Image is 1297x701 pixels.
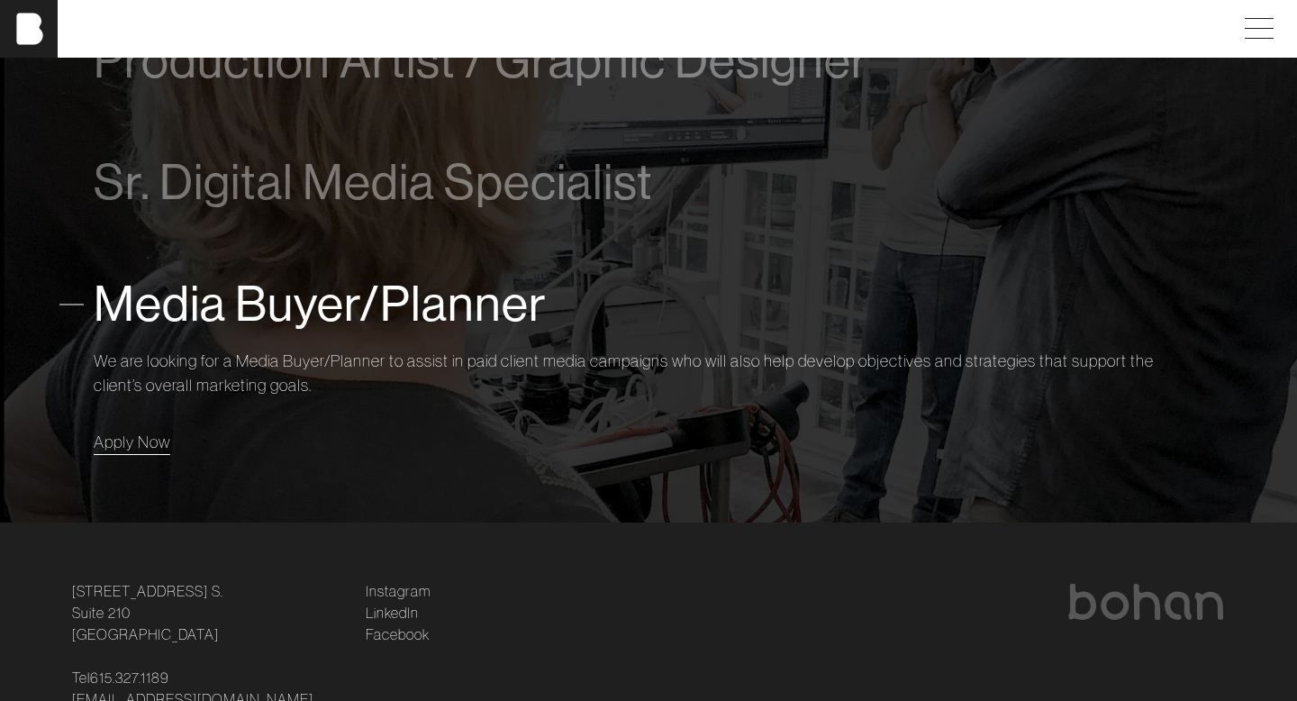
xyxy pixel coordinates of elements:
[94,33,869,88] span: Production Artist / Graphic Designer
[94,277,547,332] span: Media Buyer/Planner
[94,430,170,454] a: Apply Now
[366,624,430,645] a: Facebook
[1066,584,1225,620] img: bohan logo
[94,155,653,210] span: Sr. Digital Media Specialist
[366,580,431,602] a: Instagram
[94,432,170,452] span: Apply Now
[94,349,1203,397] p: We are looking for a Media Buyer/Planner to assist in paid client media campaigns who will also h...
[90,667,169,688] a: 615.327.1189
[72,580,223,645] a: [STREET_ADDRESS] S.Suite 210[GEOGRAPHIC_DATA]
[366,602,419,624] a: LinkedIn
